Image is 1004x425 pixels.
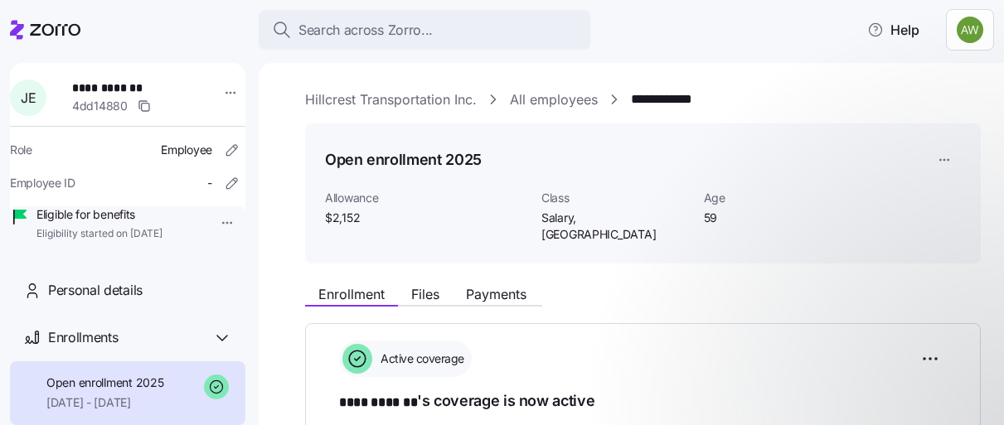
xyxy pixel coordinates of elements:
span: 4dd14880 [72,98,128,114]
span: Eligibility started on [DATE] [36,227,162,241]
button: Help [854,13,933,46]
span: Eligible for benefits [36,206,162,223]
button: Search across Zorro... [259,10,590,50]
span: Search across Zorro... [298,20,433,41]
span: Employee ID [10,175,75,191]
h1: Open enrollment 2025 [325,149,482,170]
span: Payments [466,287,526,301]
span: Help [867,20,919,40]
span: Open enrollment 2025 [46,374,163,391]
span: Personal details [48,280,143,301]
h1: 's coverage is now active [339,390,947,413]
span: Age [704,190,853,206]
span: [DATE] - [DATE] [46,394,163,411]
span: Enrollment [318,287,385,301]
span: Class [541,190,691,206]
span: J E [21,91,36,104]
span: Employee [161,142,212,158]
span: Files [411,287,439,301]
span: $2,152 [325,210,528,226]
span: Allowance [325,190,528,206]
span: Salary, [GEOGRAPHIC_DATA] [541,210,691,244]
span: - [207,175,212,191]
a: Hillcrest Transportation Inc. [305,89,477,110]
span: 59 [704,210,853,226]
span: Active coverage [376,350,464,367]
a: All employees [510,89,598,110]
span: Role [10,142,32,158]
span: Enrollments [48,327,118,348]
iframe: Intercom notifications message [656,276,987,417]
img: 187a7125535df60c6aafd4bbd4ff0edb [957,17,983,43]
